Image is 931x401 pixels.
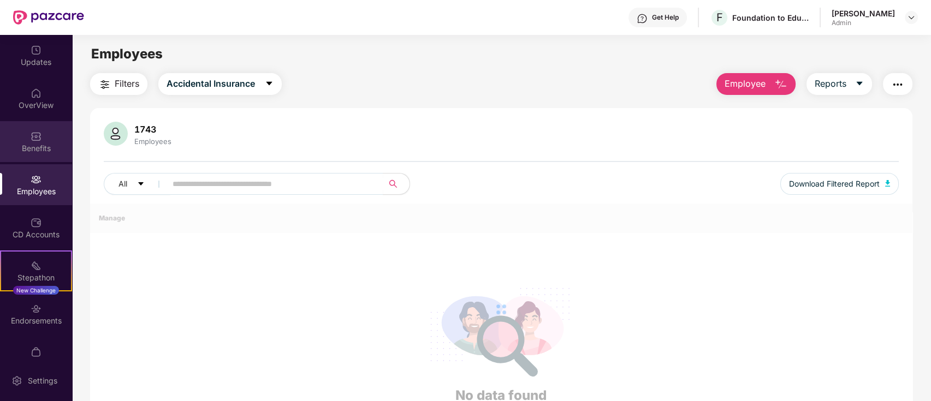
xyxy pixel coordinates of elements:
[158,73,282,95] button: Accidental Insurancecaret-down
[789,178,880,190] span: Download Filtered Report
[637,13,648,24] img: svg+xml;base64,PHN2ZyBpZD0iSGVscC0zMngzMiIgeG1sbnM9Imh0dHA6Ly93d3cudzMub3JnLzIwMDAvc3ZnIiB3aWR0aD...
[832,8,895,19] div: [PERSON_NAME]
[652,13,679,22] div: Get Help
[104,173,170,195] button: Allcaret-down
[115,77,139,91] span: Filters
[31,346,41,357] img: svg+xml;base64,PHN2ZyBpZD0iTXlfT3JkZXJzIiBkYXRhLW5hbWU9Ik15IE9yZGVycyIgeG1sbnM9Imh0dHA6Ly93d3cudz...
[13,286,59,295] div: New Challenge
[815,77,846,91] span: Reports
[132,124,174,135] div: 1743
[167,77,255,91] span: Accidental Insurance
[885,180,891,187] img: svg+xml;base64,PHN2ZyB4bWxucz0iaHR0cDovL3d3dy53My5vcmcvMjAwMC9zdmciIHhtbG5zOnhsaW5rPSJodHRwOi8vd3...
[11,375,22,386] img: svg+xml;base64,PHN2ZyBpZD0iU2V0dGluZy0yMHgyMCIgeG1sbnM9Imh0dHA6Ly93d3cudzMub3JnLzIwMDAvc3ZnIiB3aW...
[265,79,274,89] span: caret-down
[90,73,147,95] button: Filters
[780,173,899,195] button: Download Filtered Report
[31,174,41,185] img: svg+xml;base64,PHN2ZyBpZD0iRW1wbG95ZWVzIiB4bWxucz0iaHR0cDovL3d3dy53My5vcmcvMjAwMC9zdmciIHdpZHRoPS...
[855,79,864,89] span: caret-down
[807,73,872,95] button: Reportscaret-down
[383,173,410,195] button: search
[91,46,163,62] span: Employees
[31,88,41,99] img: svg+xml;base64,PHN2ZyBpZD0iSG9tZSIgeG1sbnM9Imh0dHA6Ly93d3cudzMub3JnLzIwMDAvc3ZnIiB3aWR0aD0iMjAiIG...
[98,78,111,91] img: svg+xml;base64,PHN2ZyB4bWxucz0iaHR0cDovL3d3dy53My5vcmcvMjAwMC9zdmciIHdpZHRoPSIyNCIgaGVpZ2h0PSIyNC...
[31,260,41,271] img: svg+xml;base64,PHN2ZyB4bWxucz0iaHR0cDovL3d3dy53My5vcmcvMjAwMC9zdmciIHdpZHRoPSIyMSIgaGVpZ2h0PSIyMC...
[132,137,174,146] div: Employees
[13,10,84,25] img: New Pazcare Logo
[716,73,796,95] button: Employee
[891,78,904,91] img: svg+xml;base64,PHN2ZyB4bWxucz0iaHR0cDovL3d3dy53My5vcmcvMjAwMC9zdmciIHdpZHRoPSIyNCIgaGVpZ2h0PSIyNC...
[118,178,127,190] span: All
[716,11,723,24] span: F
[383,179,404,188] span: search
[732,13,809,23] div: Foundation to Educate Girls Globally
[31,45,41,56] img: svg+xml;base64,PHN2ZyBpZD0iVXBkYXRlZCIgeG1sbnM9Imh0dHA6Ly93d3cudzMub3JnLzIwMDAvc3ZnIiB3aWR0aD0iMj...
[774,78,787,91] img: svg+xml;base64,PHN2ZyB4bWxucz0iaHR0cDovL3d3dy53My5vcmcvMjAwMC9zdmciIHhtbG5zOnhsaW5rPSJodHRwOi8vd3...
[31,217,41,228] img: svg+xml;base64,PHN2ZyBpZD0iQ0RfQWNjb3VudHMiIGRhdGEtbmFtZT0iQ0QgQWNjb3VudHMiIHhtbG5zPSJodHRwOi8vd3...
[25,375,61,386] div: Settings
[1,272,71,283] div: Stepathon
[31,131,41,142] img: svg+xml;base64,PHN2ZyBpZD0iQmVuZWZpdHMiIHhtbG5zPSJodHRwOi8vd3d3LnczLm9yZy8yMDAwL3N2ZyIgd2lkdGg9Ij...
[907,13,916,22] img: svg+xml;base64,PHN2ZyBpZD0iRHJvcGRvd24tMzJ4MzIiIHhtbG5zPSJodHRwOi8vd3d3LnczLm9yZy8yMDAwL3N2ZyIgd2...
[31,303,41,314] img: svg+xml;base64,PHN2ZyBpZD0iRW5kb3JzZW1lbnRzIiB4bWxucz0iaHR0cDovL3d3dy53My5vcmcvMjAwMC9zdmciIHdpZH...
[832,19,895,27] div: Admin
[725,77,766,91] span: Employee
[104,122,128,146] img: svg+xml;base64,PHN2ZyB4bWxucz0iaHR0cDovL3d3dy53My5vcmcvMjAwMC9zdmciIHhtbG5zOnhsaW5rPSJodHRwOi8vd3...
[137,180,145,189] span: caret-down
